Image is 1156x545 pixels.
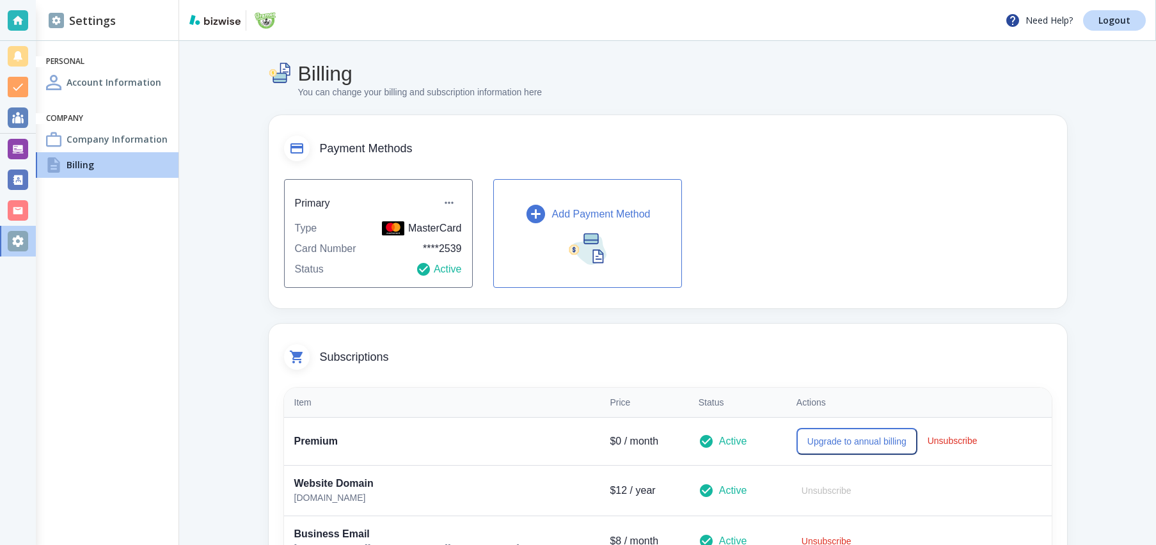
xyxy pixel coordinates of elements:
[610,434,677,449] p: $ 0 / month
[251,10,279,31] img: Antonio's BizPro Agency
[295,221,317,236] p: Type
[46,56,168,67] h6: Personal
[493,179,682,288] button: Add Payment Method
[552,207,651,222] p: Add Payment Method
[294,434,590,449] p: Premium
[189,15,241,25] img: bizwise
[298,86,542,100] p: You can change your billing and subscription information here
[46,113,168,124] h6: Company
[36,70,178,95] a: Account InformationAccount Information
[922,428,983,454] button: Unsubscribe
[269,61,293,86] img: Billing
[294,476,590,491] p: Website Domain
[320,351,1052,365] span: Subscriptions
[295,195,330,211] h6: Primary
[786,388,1052,418] th: Actions
[36,152,178,178] a: BillingBilling
[719,483,747,498] p: Active
[295,262,324,277] p: Status
[1083,10,1146,31] a: Logout
[320,142,1052,156] span: Payment Methods
[1098,16,1130,25] p: Logout
[67,158,94,171] h4: Billing
[36,127,178,152] a: Company InformationCompany Information
[294,526,590,542] p: Business Email
[284,388,600,418] th: Item
[1005,13,1073,28] p: Need Help?
[49,12,116,29] h2: Settings
[382,221,404,235] img: MasterCard
[67,132,168,146] h4: Company Information
[67,75,161,89] h4: Account Information
[298,61,542,86] h4: Billing
[796,428,917,455] button: Upgrade to annual billing
[688,388,786,418] th: Status
[719,434,747,449] p: Active
[295,241,356,257] p: Card Number
[599,388,688,418] th: Price
[49,13,64,28] img: DashboardSidebarSettings.svg
[610,483,677,498] p: $ 12 / year
[416,262,462,277] p: Active
[382,221,462,236] p: MasterCard
[294,491,590,505] p: [DOMAIN_NAME]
